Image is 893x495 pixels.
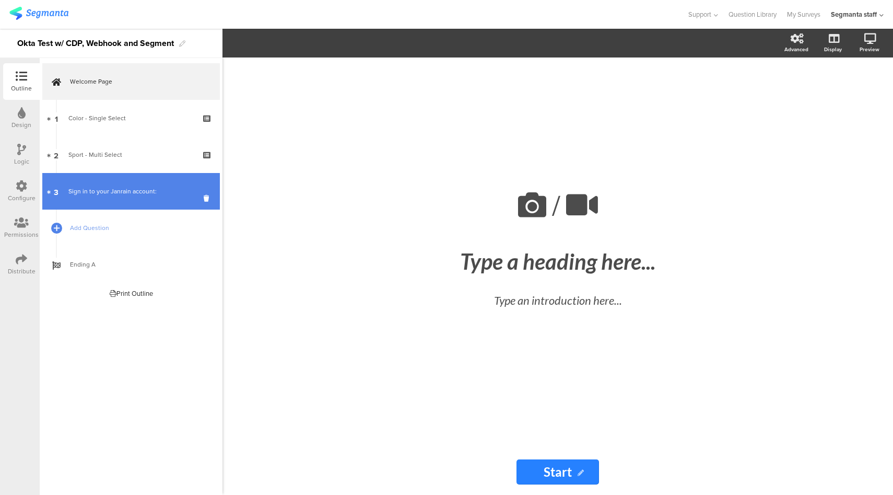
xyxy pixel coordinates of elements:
[516,459,599,485] input: Start
[68,149,193,160] div: Sport - Multi Select
[860,45,879,53] div: Preview
[9,7,68,20] img: segmanta logo
[17,35,174,52] div: Okta Test w/ CDP, Webhook and Segment
[688,9,711,19] span: Support
[42,246,220,283] a: Ending A
[552,185,560,226] span: /
[4,230,39,239] div: Permissions
[55,112,58,124] span: 1
[110,289,153,298] div: Print Outline
[70,76,204,87] span: Welcome Page
[42,136,220,173] a: 2 Sport - Multi Select
[70,223,204,233] span: Add Question
[42,173,220,210] a: 3 Sign in to your Janrain account:
[824,45,842,53] div: Display
[784,45,808,53] div: Advanced
[375,292,741,309] div: Type an introduction here...
[42,63,220,100] a: Welcome Page
[54,186,58,197] span: 3
[11,120,31,130] div: Design
[70,259,204,270] span: Ending A
[831,9,877,19] div: Segmanta staff
[8,193,36,203] div: Configure
[54,149,58,160] span: 2
[42,100,220,136] a: 1 Color - Single Select
[365,248,751,274] div: Type a heading here...
[8,267,36,276] div: Distribute
[204,193,213,203] i: Delete
[11,84,32,93] div: Outline
[14,157,29,166] div: Logic
[68,186,193,197] div: Sign in to your Janrain account:
[68,113,193,123] div: Color - Single Select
